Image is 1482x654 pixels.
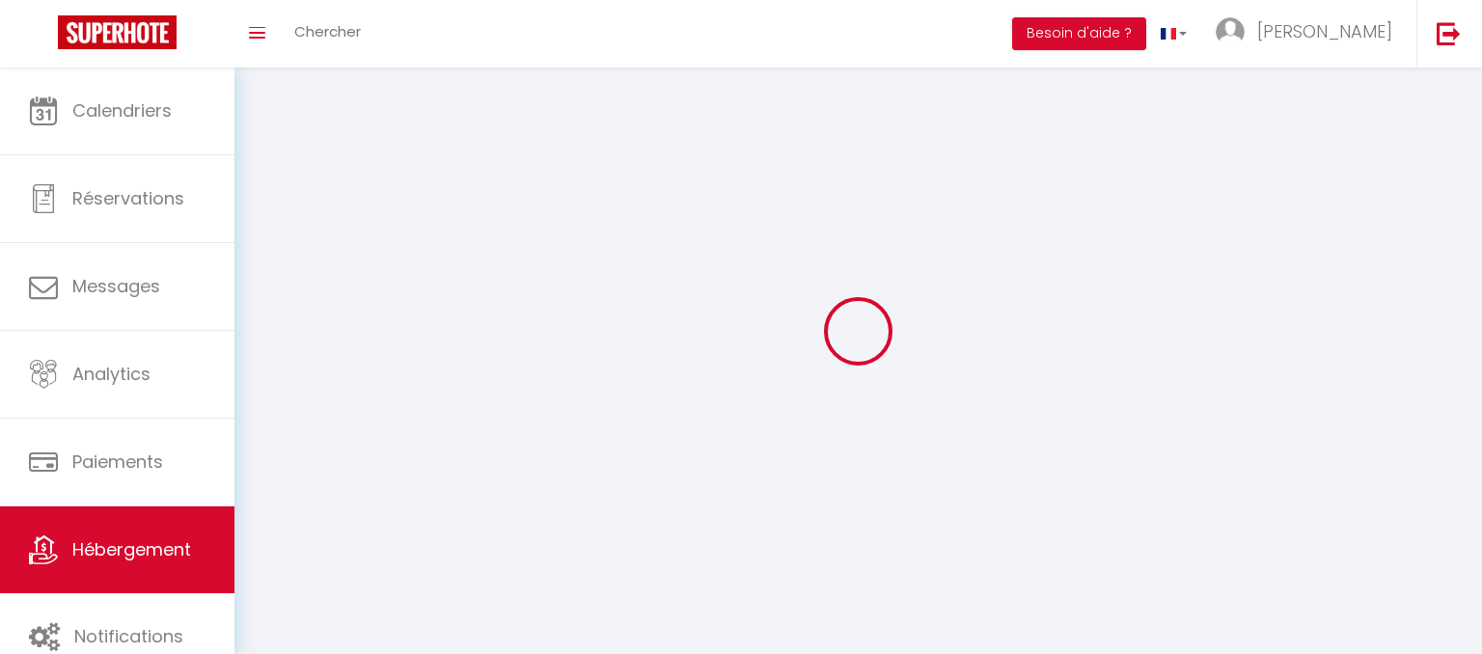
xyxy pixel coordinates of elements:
[72,274,160,298] span: Messages
[72,450,163,474] span: Paiements
[1216,17,1245,46] img: ...
[294,21,361,41] span: Chercher
[1437,21,1461,45] img: logout
[1257,19,1392,43] span: [PERSON_NAME]
[72,98,172,123] span: Calendriers
[72,537,191,561] span: Hébergement
[72,362,151,386] span: Analytics
[74,624,183,648] span: Notifications
[72,186,184,210] span: Réservations
[58,15,177,49] img: Super Booking
[1012,17,1146,50] button: Besoin d'aide ?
